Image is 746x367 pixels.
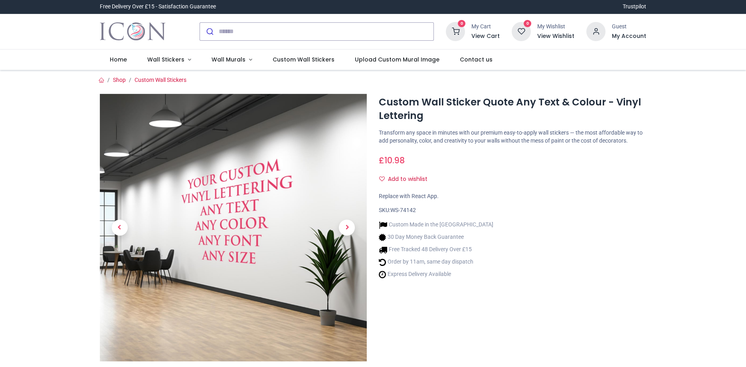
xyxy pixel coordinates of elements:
div: Replace with React App. [379,192,646,200]
li: Free Tracked 48 Delivery Over £15 [379,246,493,254]
a: Custom Wall Stickers [135,77,186,83]
span: Home [110,56,127,63]
i: Add to wishlist [379,176,385,182]
a: Previous [100,134,140,321]
span: Wall Stickers [147,56,184,63]
a: View Cart [471,32,500,40]
li: Custom Made in the [GEOGRAPHIC_DATA] [379,221,493,229]
div: Free Delivery Over £15 - Satisfaction Guarantee [100,3,216,11]
span: Upload Custom Mural Image [355,56,439,63]
a: Wall Stickers [137,50,202,70]
sup: 0 [524,20,531,28]
img: Icon Wall Stickers [100,20,166,43]
div: My Wishlist [537,23,574,31]
a: View Wishlist [537,32,574,40]
li: 30 Day Money Back Guarantee [379,233,493,242]
a: 0 [512,28,531,34]
span: Wall Murals [212,56,245,63]
a: My Account [612,32,646,40]
p: Transform any space in minutes with our premium easy-to-apply wall stickers — the most affordable... [379,129,646,145]
button: Add to wishlistAdd to wishlist [379,173,434,186]
span: £ [379,155,405,166]
span: Previous [112,220,128,236]
a: Logo of Icon Wall Stickers [100,20,166,43]
a: Trustpilot [623,3,646,11]
div: My Cart [471,23,500,31]
li: Order by 11am, same day dispatch [379,258,493,266]
li: Express Delivery Available [379,270,493,279]
img: Custom Wall Sticker Quote Any Text & Colour - Vinyl Lettering [100,94,367,361]
span: Next [339,220,355,236]
a: Wall Murals [202,50,263,70]
button: Submit [200,23,219,40]
span: 10.98 [384,155,405,166]
div: Guest [612,23,646,31]
a: 0 [446,28,465,34]
div: SKU: [379,206,646,214]
h1: Custom Wall Sticker Quote Any Text & Colour - Vinyl Lettering [379,95,646,123]
span: Contact us [460,56,493,63]
span: Custom Wall Stickers [273,56,334,63]
span: WS-74142 [390,207,416,213]
sup: 0 [458,20,465,28]
a: Shop [113,77,126,83]
a: Next [327,134,367,321]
